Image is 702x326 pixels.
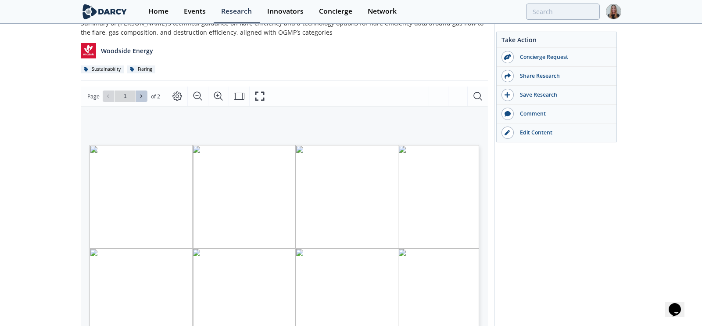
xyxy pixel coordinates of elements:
div: Network [368,8,397,15]
div: Edit Content [514,129,612,137]
div: Concierge [319,8,352,15]
img: Profile [606,4,621,19]
p: Woodside Energy [101,46,153,55]
input: Advanced Search [526,4,600,20]
div: Sustainability [81,65,124,73]
div: Summary of [PERSON_NAME]’s technical guidance on flare efficiency and a technology options for fl... [81,18,488,37]
div: Take Action [497,35,616,48]
div: Concierge Request [514,53,612,61]
div: Innovators [267,8,304,15]
div: Share Research [514,72,612,80]
div: Flaring [127,65,155,73]
div: Research [221,8,252,15]
img: logo-wide.svg [81,4,129,19]
a: Edit Content [497,123,616,142]
div: Comment [514,110,612,118]
div: Events [184,8,206,15]
iframe: chat widget [665,291,693,317]
div: Home [148,8,168,15]
div: Save Research [514,91,612,99]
